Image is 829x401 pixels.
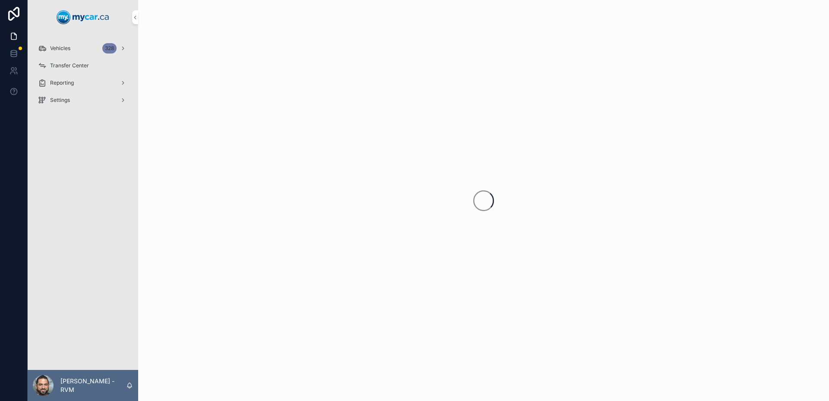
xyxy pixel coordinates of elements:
[60,377,126,394] p: [PERSON_NAME] - RVM
[33,75,133,91] a: Reporting
[33,58,133,73] a: Transfer Center
[33,92,133,108] a: Settings
[50,62,89,69] span: Transfer Center
[57,10,109,24] img: App logo
[50,79,74,86] span: Reporting
[50,45,70,52] span: Vehicles
[50,97,70,104] span: Settings
[102,43,117,54] div: 328
[28,35,138,119] div: scrollable content
[33,41,133,56] a: Vehicles328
